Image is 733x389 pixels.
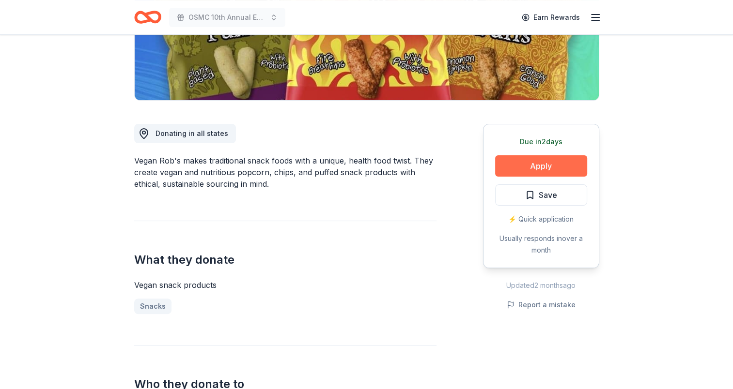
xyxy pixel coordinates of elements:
button: Report a mistake [507,299,576,311]
a: Home [134,6,161,29]
h2: What they donate [134,252,437,268]
div: Updated 2 months ago [483,280,599,291]
div: Usually responds in over a month [495,233,587,256]
div: Vegan Rob's makes traditional snack foods with a unique, health food twist. They create vegan and... [134,155,437,190]
button: Save [495,184,587,206]
div: Due in 2 days [495,136,587,148]
div: Vegan snack products [134,279,437,291]
a: Snacks [134,299,172,314]
span: Save [539,189,557,201]
span: OSMC 10th Annual Event [188,12,266,23]
div: ⚡️ Quick application [495,213,587,225]
a: Earn Rewards [516,9,586,26]
span: Donating in all states [156,129,228,137]
button: Apply [495,155,587,177]
button: OSMC 10th Annual Event [169,8,285,27]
